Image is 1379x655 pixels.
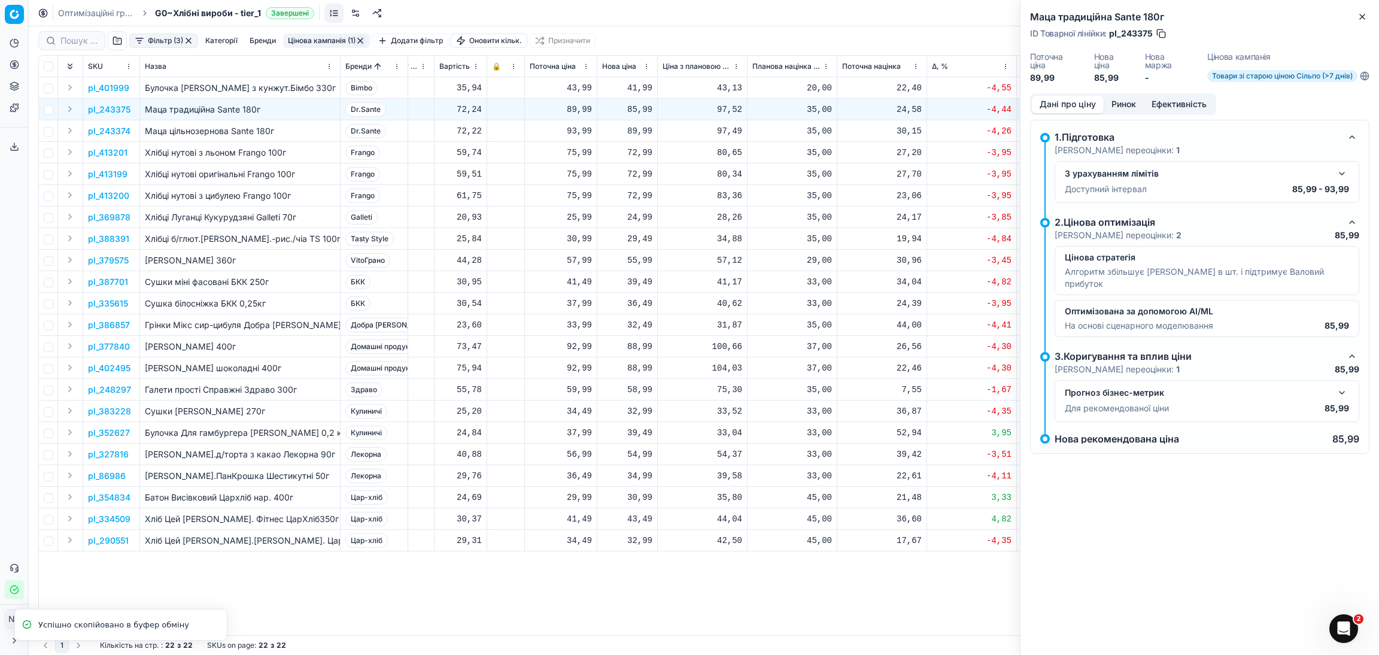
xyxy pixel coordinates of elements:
p: 85,99 [1325,402,1349,414]
div: 25,84 [439,233,482,245]
p: [PERSON_NAME] переоцінки: [1055,229,1181,241]
p: Доступний інтервал [1065,183,1147,195]
button: Expand [63,145,77,159]
button: Expand [63,210,77,224]
button: pl_413200 [88,190,129,202]
div: 20,00 [752,82,832,94]
div: 25,20 [439,405,482,417]
div: 72,99 [602,147,652,159]
p: pl_243375 [88,104,130,116]
div: 37,00 [752,341,832,353]
p: pl_369878 [88,211,130,223]
button: Expand [63,188,77,202]
div: -4,84 [932,233,1012,245]
div: 83,36 [663,190,742,202]
span: ID Товарної лінійки : [1030,29,1107,38]
button: Дані про ціну [1032,96,1104,113]
button: pl_386857 [88,319,130,331]
div: -4,41 [932,319,1012,331]
strong: 22 [165,641,175,650]
button: Expand [63,274,77,289]
span: Лекорна [345,447,387,462]
span: Кулиничі [345,404,387,419]
button: pl_387701 [88,276,128,288]
span: SKU [88,62,103,71]
button: pl_352627 [88,427,130,439]
strong: 22 [259,641,268,650]
button: Expand [63,166,77,181]
button: pl_413201 [88,147,127,159]
div: 72,99 [602,190,652,202]
span: Вартість [439,62,470,71]
button: Категорії [201,34,242,48]
span: Dr.Sante [345,102,386,117]
div: 34,49 [530,405,592,417]
div: 35,00 [752,104,832,116]
button: NC [5,609,24,629]
div: 35,00 [752,211,832,223]
span: Планова націнка на категорію [752,62,820,71]
div: -4,44 [932,104,1012,116]
div: 55,78 [439,384,482,396]
div: -3,95 [932,190,1012,202]
div: 75,99 [530,147,592,159]
div: 30,95 [439,276,482,288]
p: Булочка Для гамбургера [PERSON_NAME] 0,2 кг [145,427,335,439]
div: 33,00 [752,276,832,288]
div: 44,00 [842,319,922,331]
h2: Маца традиційна Sante 180г [1030,10,1369,24]
div: -3,95 [932,168,1012,180]
strong: 1 [1176,145,1180,155]
div: 88,99 [602,341,652,353]
div: 35,94 [439,82,482,94]
span: Назва [145,62,166,71]
div: 35,00 [752,168,832,180]
button: Ринок [1104,96,1144,113]
p: Галети прості Справжні Здраво 300г [145,384,335,396]
div: 30,96 [842,254,922,266]
span: Товари зі старою ціною Сільпо (>7 днів) [1207,70,1357,82]
p: Нова рекомендована ціна [1055,434,1179,444]
div: -4,26 [932,125,1012,137]
p: [PERSON_NAME] шоколадні 400г [145,362,335,374]
button: Expand [63,360,77,375]
div: 35,00 [752,233,832,245]
div: 40,88 [439,448,482,460]
span: Dr.Sante [345,124,386,138]
div: 20,93 [439,211,482,223]
div: 31,87 [663,319,742,331]
nav: breadcrumb [58,7,314,19]
div: 1.Підготовка [1055,130,1340,144]
button: Expand [63,382,77,396]
div: 24,17 [842,211,922,223]
div: 3,95 [932,427,1012,439]
button: pl_327816 [88,448,129,460]
dd: 89,99 [1030,72,1080,84]
p: Булочка [PERSON_NAME] з кунжут.Бімбо 330г [145,82,335,94]
div: 72,22 [439,125,482,137]
button: Expand [63,468,77,483]
p: pl_243374 [88,125,130,137]
p: [PERSON_NAME] 400г [145,341,335,353]
p: Грінки Мікс сир-цибуля Добра [PERSON_NAME] 110г [145,319,335,331]
button: Expand [63,404,77,418]
div: 30,54 [439,298,482,310]
button: Додати фільтр [372,34,448,48]
div: 88,99 [602,362,652,374]
button: Ефективність [1144,96,1214,113]
p: Хлібці нутові з льоном Frango 100г [145,147,335,159]
p: pl_402495 [88,362,130,374]
button: Бренди [245,34,281,48]
button: Expand [63,296,77,310]
div: 57,12 [663,254,742,266]
span: Домашні продукти [345,361,423,375]
div: 41,99 [602,82,652,94]
div: 92,99 [530,341,592,353]
div: -4,55 [932,82,1012,94]
dt: Поточна ціна [1030,53,1080,69]
div: -3,95 [932,298,1012,310]
button: pl_248297 [88,384,131,396]
div: 33,00 [752,427,832,439]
